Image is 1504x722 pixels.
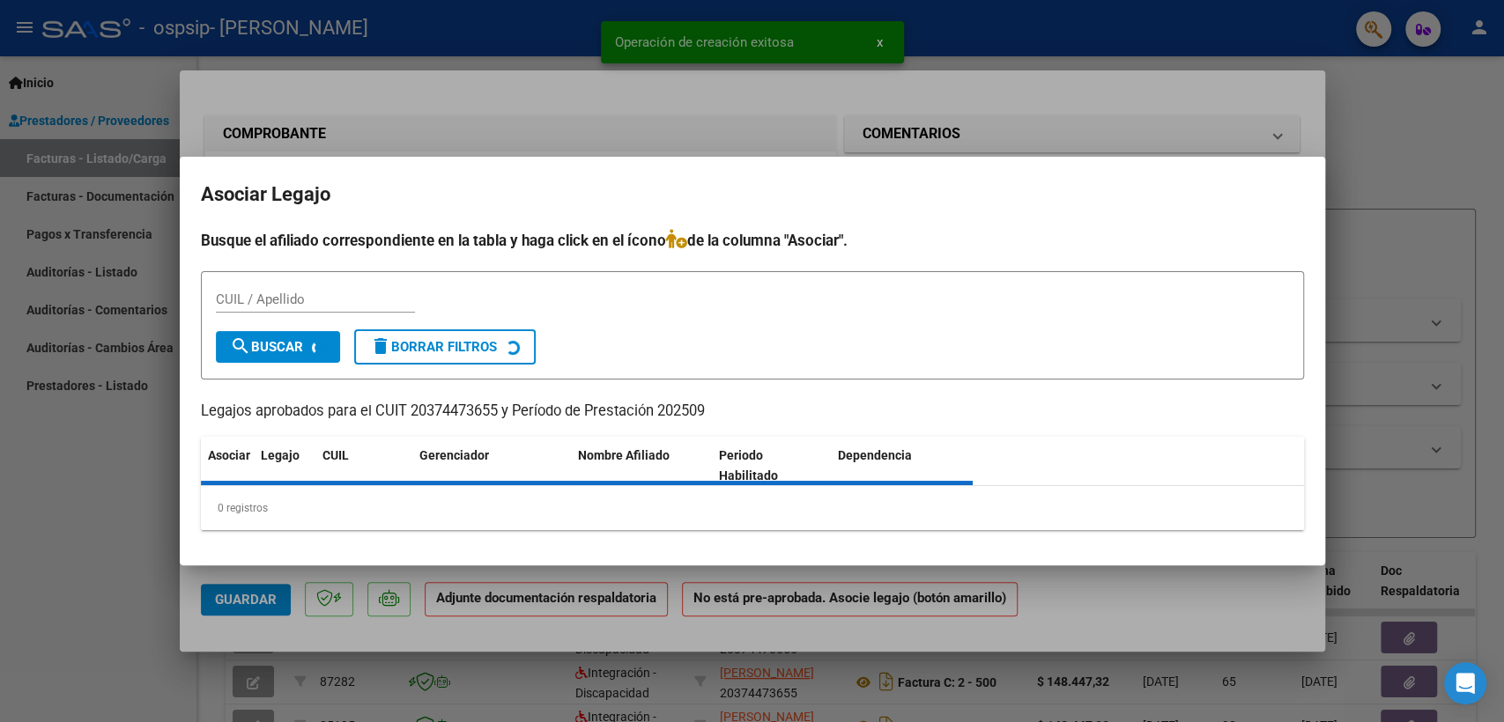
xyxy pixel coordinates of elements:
span: Gerenciador [419,448,489,462]
datatable-header-cell: Legajo [254,437,315,495]
div: Open Intercom Messenger [1444,662,1486,704]
h2: Asociar Legajo [201,178,1304,211]
datatable-header-cell: CUIL [315,437,412,495]
h4: Busque el afiliado correspondiente en la tabla y haga click en el ícono de la columna "Asociar". [201,229,1304,252]
button: Buscar [216,331,340,363]
datatable-header-cell: Gerenciador [412,437,571,495]
span: Periodo Habilitado [719,448,778,483]
span: Buscar [230,339,303,355]
mat-icon: search [230,335,251,357]
mat-icon: delete [370,335,391,357]
span: Asociar [208,448,250,462]
button: Borrar Filtros [354,329,536,365]
datatable-header-cell: Asociar [201,437,254,495]
span: Dependencia [838,448,912,462]
span: Borrar Filtros [370,339,497,355]
datatable-header-cell: Dependencia [831,437,973,495]
p: Legajos aprobados para el CUIT 20374473655 y Período de Prestación 202509 [201,401,1304,423]
datatable-header-cell: Periodo Habilitado [712,437,831,495]
span: Legajo [261,448,300,462]
span: CUIL [322,448,349,462]
datatable-header-cell: Nombre Afiliado [571,437,713,495]
span: Nombre Afiliado [578,448,670,462]
div: 0 registros [201,486,1304,530]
